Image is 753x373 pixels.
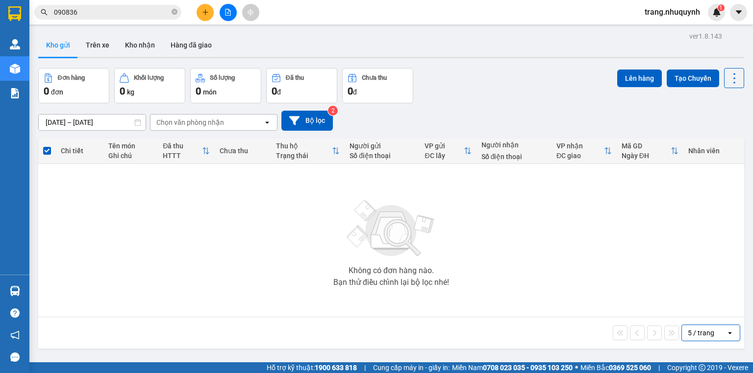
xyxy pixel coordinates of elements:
span: copyright [699,364,705,371]
strong: 0369 525 060 [609,364,651,372]
th: Toggle SortBy [552,138,617,164]
img: logo-vxr [8,6,21,21]
div: Mã GD [622,142,671,150]
strong: 1900 633 818 [315,364,357,372]
div: Đã thu [163,142,201,150]
span: ⚪️ [575,366,578,370]
img: svg+xml;base64,PHN2ZyBjbGFzcz0ibGlzdC1wbHVnX19zdmciIHhtbG5zPSJodHRwOi8vd3d3LnczLm9yZy8yMDAwL3N2Zy... [342,194,440,263]
span: notification [10,330,20,340]
svg: open [726,329,734,337]
img: warehouse-icon [10,286,20,296]
img: icon-new-feature [712,8,721,17]
div: HTTT [163,152,201,160]
button: file-add [220,4,237,21]
strong: 0708 023 035 - 0935 103 250 [483,364,573,372]
input: Tìm tên, số ĐT hoặc mã đơn [54,7,170,18]
th: Toggle SortBy [420,138,476,164]
span: đ [277,88,281,96]
button: Tạo Chuyến [667,70,719,87]
div: 5 / trang [688,328,714,338]
span: question-circle [10,308,20,318]
th: Toggle SortBy [158,138,214,164]
button: aim [242,4,259,21]
span: 0 [272,85,277,97]
span: file-add [225,9,231,16]
span: kg [127,88,134,96]
span: Miền Bắc [580,362,651,373]
input: Select a date range. [39,115,146,130]
div: Chi tiết [61,147,99,155]
span: 0 [348,85,353,97]
th: Toggle SortBy [271,138,345,164]
button: caret-down [730,4,747,21]
span: trang.nhuquynh [637,6,708,18]
div: Tên món [108,142,153,150]
span: món [203,88,217,96]
svg: open [263,118,271,126]
span: Hỗ trợ kỹ thuật: [267,362,357,373]
span: đ [353,88,357,96]
button: Đã thu0đ [266,68,337,103]
div: Số điện thoại [350,152,415,160]
div: Khối lượng [134,74,164,81]
div: ver 1.8.143 [689,31,722,42]
div: Không có đơn hàng nào. [349,267,434,275]
div: ĐC lấy [425,152,463,160]
span: search [41,9,48,16]
img: warehouse-icon [10,39,20,49]
button: Khối lượng0kg [114,68,185,103]
div: Nhân viên [688,147,739,155]
span: close-circle [172,9,177,15]
span: Cung cấp máy in - giấy in: [373,362,450,373]
img: solution-icon [10,88,20,98]
button: Trên xe [78,33,117,57]
div: Bạn thử điều chỉnh lại bộ lọc nhé! [333,279,449,286]
button: Hàng đã giao [163,33,220,57]
span: close-circle [172,8,177,17]
button: Bộ lọc [281,111,333,131]
span: | [364,362,366,373]
div: Đơn hàng [58,74,85,81]
span: đơn [51,88,63,96]
div: Ghi chú [108,152,153,160]
th: Toggle SortBy [617,138,683,164]
button: plus [197,4,214,21]
span: | [658,362,660,373]
div: Trạng thái [276,152,332,160]
div: ĐC giao [556,152,604,160]
div: Ngày ĐH [622,152,671,160]
span: Miền Nam [452,362,573,373]
div: VP gửi [425,142,463,150]
span: caret-down [734,8,743,17]
span: 0 [44,85,49,97]
img: warehouse-icon [10,64,20,74]
span: aim [247,9,254,16]
div: Chọn văn phòng nhận [156,117,224,127]
button: Kho nhận [117,33,163,57]
div: Số lượng [210,74,235,81]
div: Thu hộ [276,142,332,150]
span: plus [202,9,209,16]
button: Số lượng0món [190,68,261,103]
button: Kho gửi [38,33,78,57]
sup: 1 [718,4,725,11]
div: Chưa thu [362,74,387,81]
div: Đã thu [286,74,304,81]
span: 1 [719,4,723,11]
div: Chưa thu [220,147,266,155]
span: message [10,352,20,362]
div: VP nhận [556,142,604,150]
button: Đơn hàng0đơn [38,68,109,103]
div: Số điện thoại [481,153,547,161]
sup: 2 [328,106,338,116]
span: 0 [196,85,201,97]
button: Lên hàng [617,70,662,87]
span: 0 [120,85,125,97]
div: Người nhận [481,141,547,149]
div: Người gửi [350,142,415,150]
button: Chưa thu0đ [342,68,413,103]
